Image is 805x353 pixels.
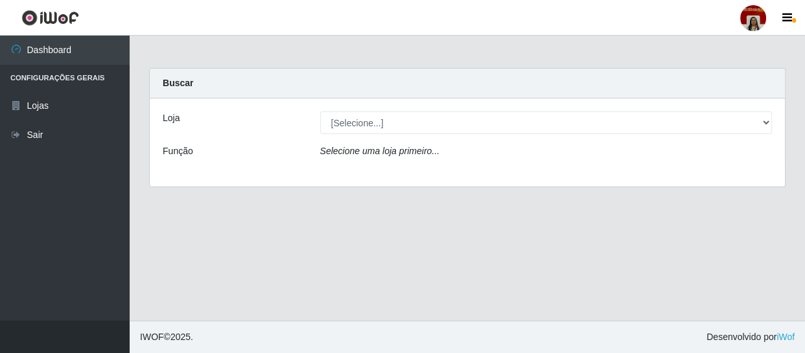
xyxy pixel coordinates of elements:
[320,146,439,156] i: Selecione uma loja primeiro...
[140,330,193,344] span: © 2025 .
[163,144,193,158] label: Função
[21,10,79,26] img: CoreUI Logo
[163,78,193,88] strong: Buscar
[163,111,180,125] label: Loja
[776,332,795,342] a: iWof
[706,330,795,344] span: Desenvolvido por
[140,332,164,342] span: IWOF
